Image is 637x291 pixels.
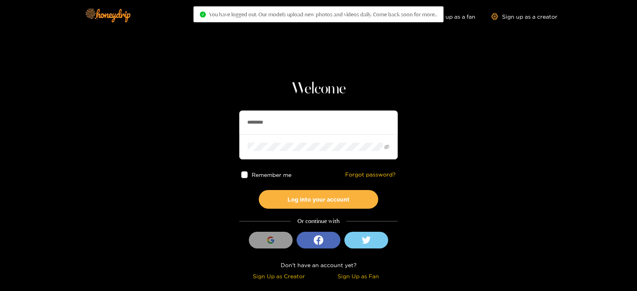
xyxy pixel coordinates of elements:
a: Sign up as a creator [491,13,557,20]
span: eye-invisible [384,144,389,149]
span: check-circle [200,12,206,17]
div: Sign Up as Fan [320,272,396,281]
button: Log into your account [259,190,378,209]
span: You have logged out. Our models upload new photos and videos daily. Come back soon for more.. [209,11,437,17]
h1: Welcome [239,80,398,99]
div: Sign Up as Creator [241,272,317,281]
div: Or continue with [239,217,398,226]
a: Sign up as a fan [421,13,475,20]
a: Forgot password? [345,171,396,178]
div: Don't have an account yet? [239,260,398,270]
span: Remember me [252,172,292,178]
